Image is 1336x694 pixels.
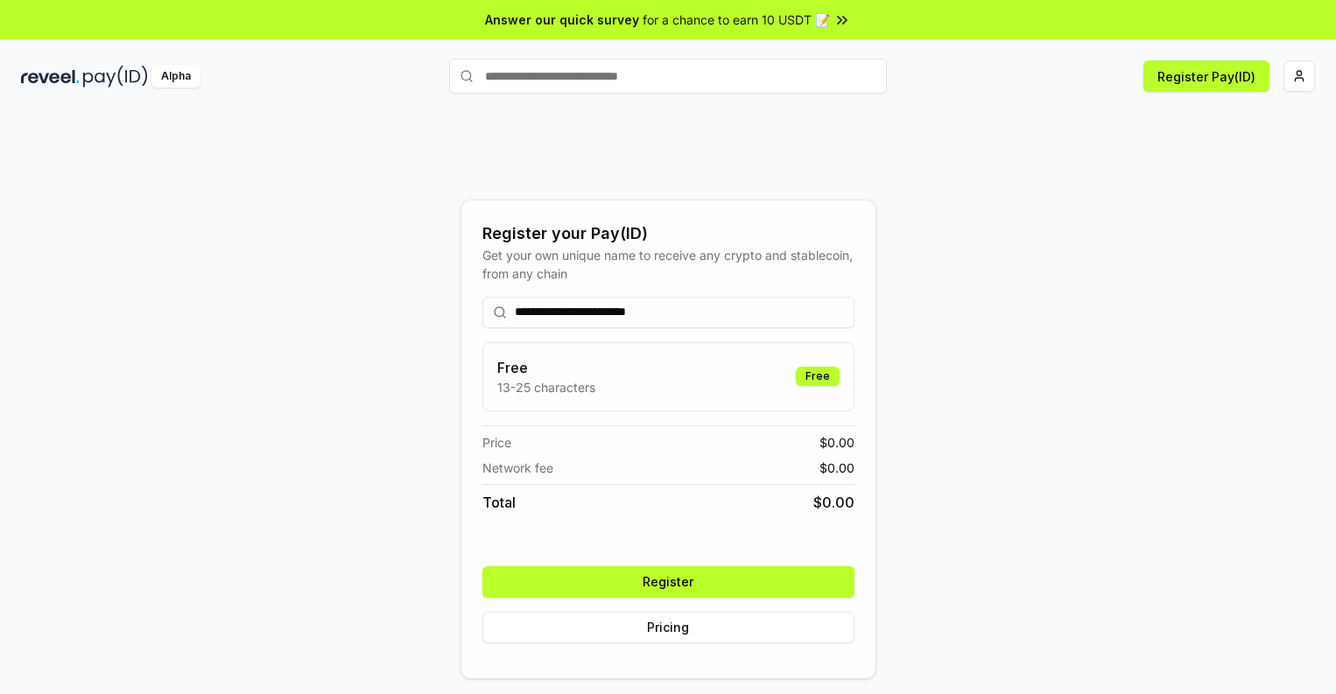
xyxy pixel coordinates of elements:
[83,66,148,88] img: pay_id
[482,459,553,477] span: Network fee
[482,566,854,598] button: Register
[819,433,854,452] span: $ 0.00
[482,492,516,513] span: Total
[813,492,854,513] span: $ 0.00
[796,367,840,386] div: Free
[819,459,854,477] span: $ 0.00
[21,66,80,88] img: reveel_dark
[482,246,854,283] div: Get your own unique name to receive any crypto and stablecoin, from any chain
[482,221,854,246] div: Register your Pay(ID)
[497,357,595,378] h3: Free
[497,378,595,396] p: 13-25 characters
[1143,60,1269,92] button: Register Pay(ID)
[643,11,830,29] span: for a chance to earn 10 USDT 📝
[151,66,200,88] div: Alpha
[482,433,511,452] span: Price
[485,11,639,29] span: Answer our quick survey
[482,612,854,643] button: Pricing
